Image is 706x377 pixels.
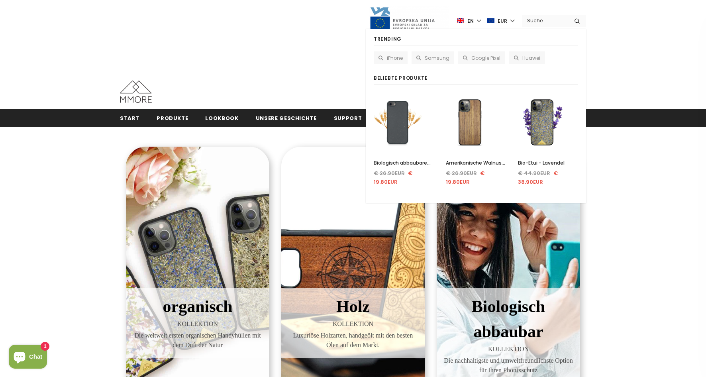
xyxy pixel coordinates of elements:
[132,319,263,329] span: KOLLEKTION
[446,159,506,167] a: Amerikanische Walnuss - LIMITIERTE EDITION
[334,109,362,127] a: Support
[369,17,449,24] a: Javni Razpis
[374,35,402,42] span: Trending
[334,114,362,122] span: Support
[205,109,238,127] a: Lookbook
[287,319,419,329] span: KOLLEKTION
[374,169,413,186] span: € 19.80EUR
[374,159,434,167] a: Biologisch abbaubare Handyhülle - Schwarz
[120,114,139,122] span: Start
[120,81,152,103] img: MMORE Cases
[518,169,550,177] span: € 44.90EUR
[446,159,505,175] span: Amerikanische Walnuss - LIMITIERTE EDITION
[374,75,428,81] span: Beliebte Produkte
[163,297,232,316] span: organisch
[498,17,507,25] span: EUR
[522,15,568,26] input: Search Site
[446,169,477,177] span: € 26.90EUR
[132,331,263,350] span: Die weltweit ersten organischen Handyhüllen mit dem Duft der Natur
[336,297,370,316] span: Holz
[256,109,317,127] a: Unsere Geschichte
[457,18,464,24] img: i-lang-1.png
[443,344,574,354] span: KOLLEKTION
[387,55,403,61] span: iPhone
[518,159,565,166] span: Bio-Etui - Lavendel
[412,51,454,64] a: Samsung
[446,169,485,186] span: € 19.80EUR
[472,297,545,341] span: Biologisch abbaubar
[458,51,505,64] a: Google Pixel
[518,169,558,186] span: € 38.90EUR
[518,159,578,167] a: Bio-Etui - Lavendel
[157,109,188,127] a: Produkte
[6,345,49,371] inbox-online-store-chat: Shopify online store chat
[425,55,449,61] span: Samsung
[509,51,545,64] a: Huawei
[374,159,431,175] span: Biologisch abbaubare Handyhülle - Schwarz
[471,55,500,61] span: Google Pixel
[522,55,540,61] span: Huawei
[374,169,405,177] span: € 26.90EUR
[287,331,419,350] span: Luxuriöse Holzarten, handgeölt mit den besten Ölen auf dem Markt.
[205,114,238,122] span: Lookbook
[369,6,449,35] img: Javni Razpis
[374,51,408,64] a: iPhone
[443,356,574,375] span: Die nachhaltigste und umweltfreundlichste Option für Ihren Phönixschutz
[256,114,317,122] span: Unsere Geschichte
[157,114,188,122] span: Produkte
[120,109,139,127] a: Start
[467,17,474,25] span: en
